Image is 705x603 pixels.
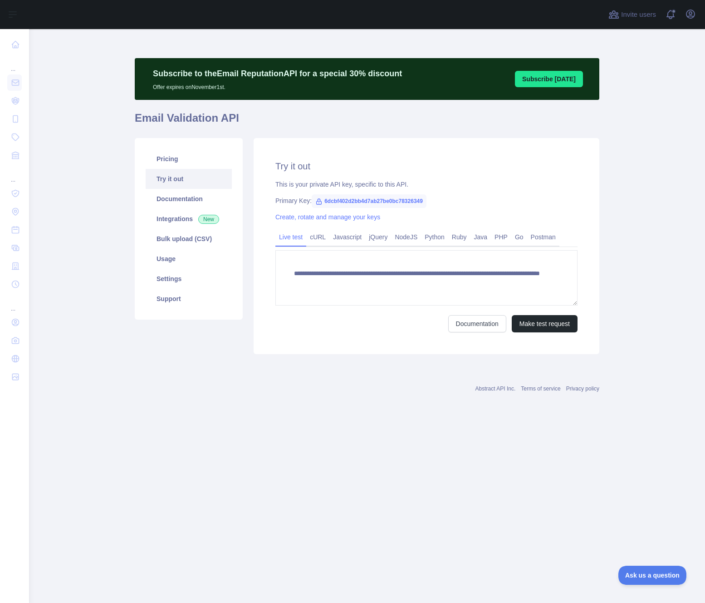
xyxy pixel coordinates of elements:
[275,230,306,244] a: Live test
[365,230,391,244] a: jQuery
[475,386,516,392] a: Abstract API Inc.
[7,165,22,183] div: ...
[521,386,560,392] a: Terms of service
[329,230,365,244] a: Javascript
[391,230,421,244] a: NodeJS
[7,54,22,73] div: ...
[515,71,583,87] button: Subscribe [DATE]
[312,194,426,208] span: 6dcbf402d2bb4d7ab27be0bc78326349
[306,230,329,244] a: cURL
[275,213,380,221] a: Create, rotate and manage your keys
[448,315,506,332] a: Documentation
[470,230,491,244] a: Java
[275,160,578,173] h2: Try it out
[512,315,578,332] button: Make test request
[511,230,527,244] a: Go
[491,230,511,244] a: PHP
[7,294,22,312] div: ...
[146,209,232,229] a: Integrations New
[198,215,219,224] span: New
[275,196,578,205] div: Primary Key:
[153,67,402,80] p: Subscribe to the Email Reputation API for a special 30 % discount
[618,566,687,585] iframe: Toggle Customer Support
[146,249,232,269] a: Usage
[448,230,470,244] a: Ruby
[421,230,448,244] a: Python
[146,169,232,189] a: Try it out
[146,289,232,309] a: Support
[146,149,232,169] a: Pricing
[621,10,656,20] span: Invite users
[566,386,599,392] a: Privacy policy
[146,269,232,289] a: Settings
[146,229,232,249] a: Bulk upload (CSV)
[153,80,402,91] p: Offer expires on November 1st.
[146,189,232,209] a: Documentation
[607,7,658,22] button: Invite users
[135,111,599,133] h1: Email Validation API
[527,230,559,244] a: Postman
[275,180,578,189] div: This is your private API key, specific to this API.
